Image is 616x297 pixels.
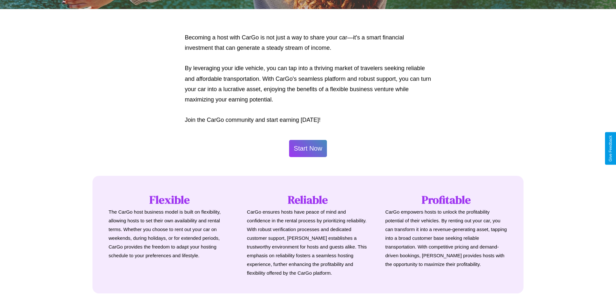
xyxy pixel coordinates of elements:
p: Becoming a host with CarGo is not just a way to share your car—it's a smart financial investment ... [185,32,431,53]
p: Join the CarGo community and start earning [DATE]! [185,115,431,125]
button: Start Now [289,140,327,157]
p: The CarGo host business model is built on flexibility, allowing hosts to set their own availabili... [109,207,231,260]
h1: Profitable [385,192,507,207]
h1: Reliable [247,192,369,207]
p: By leveraging your idle vehicle, you can tap into a thriving market of travelers seeking reliable... [185,63,431,105]
div: Give Feedback [608,135,613,162]
h1: Flexible [109,192,231,207]
p: CarGo ensures hosts have peace of mind and confidence in the rental process by prioritizing relia... [247,207,369,277]
p: CarGo empowers hosts to unlock the profitability potential of their vehicles. By renting out your... [385,207,507,269]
